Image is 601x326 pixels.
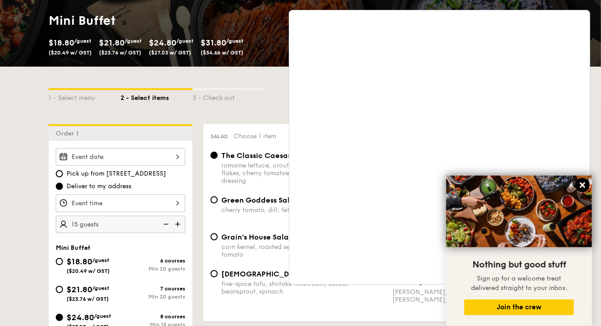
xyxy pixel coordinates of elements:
[176,38,193,44] span: /guest
[56,244,90,252] span: Mini Buffet
[221,280,374,295] div: five-spice tofu, shiitake mushroom, korean beansprout, spinach
[56,148,185,166] input: Event date
[471,275,567,292] span: Sign up for a welcome treat delivered straight to your inbox.
[158,216,172,233] img: icon-reduce.1d2dbef1.svg
[49,38,74,48] span: $18.80
[67,169,166,178] span: Pick up from [STREET_ADDRESS]
[392,288,545,303] div: [PERSON_NAME], [PERSON_NAME], [PERSON_NAME], red onion
[67,182,131,191] span: Deliver to my address
[94,313,111,319] span: /guest
[226,38,243,44] span: /guest
[99,38,125,48] span: $21.80
[56,183,63,190] input: Deliver to my address
[221,270,351,278] span: [DEMOGRAPHIC_DATA] Bibim Salad
[67,257,92,267] span: $18.80
[56,258,63,265] input: $18.80/guest($20.49 w/ GST)6 coursesMin 20 guests
[446,176,592,247] img: DSC07876-Edit02-Large.jpeg
[464,299,574,315] button: Join the crew
[211,270,218,277] input: [DEMOGRAPHIC_DATA] Bibim Saladfive-spice tofu, shiitake mushroom, korean beansprout, spinach
[121,266,185,272] div: Min 20 guests
[125,38,142,44] span: /guest
[67,312,94,322] span: $24.80
[121,258,185,264] div: 6 courses
[56,130,82,137] span: Order 1
[211,152,218,159] input: The Classic Caesar Saladromaine lettuce, croutons, shaved parmesan flakes, cherry tomatoes, house...
[121,294,185,300] div: Min 20 guests
[56,286,63,293] input: $21.80/guest($23.76 w/ GST)7 coursesMin 20 guests
[49,50,92,56] span: ($20.49 w/ GST)
[201,38,226,48] span: $31.80
[575,178,590,192] button: Close
[121,285,185,292] div: 7 courses
[172,216,185,233] img: icon-add.58712e84.svg
[49,90,121,103] div: 1 - Select menu
[211,196,218,204] input: Green Goddess Saladcherry tomato, dill, feta cheese
[221,243,374,258] div: corn kernel, roasted sesame dressing, cherry tomato
[221,151,314,160] span: The Classic Caesar Salad
[193,90,265,103] div: 3 - Check out
[201,50,243,56] span: ($34.66 w/ GST)
[149,50,191,56] span: ($27.03 w/ GST)
[67,296,109,302] span: ($23.76 w/ GST)
[221,162,374,185] div: romaine lettuce, croutons, shaved parmesan flakes, cherry tomatoes, housemade caesar dressing
[211,133,228,140] span: Salad
[92,257,109,263] span: /guest
[67,285,92,294] span: $21.80
[74,38,91,44] span: /guest
[56,170,63,177] input: Pick up from [STREET_ADDRESS]
[99,50,141,56] span: ($23.76 w/ GST)
[211,233,218,240] input: Grain's House Saladcorn kernel, roasted sesame dressing, cherry tomato
[67,268,110,274] span: ($20.49 w/ GST)
[149,38,176,48] span: $24.80
[92,285,109,291] span: /guest
[121,90,193,103] div: 2 - Select items
[49,13,297,29] h1: Mini Buffet
[472,259,566,270] span: Nothing but good stuff
[221,233,294,241] span: Grain's House Salad
[56,314,63,321] input: $24.80/guest($27.03 w/ GST)8 coursesMin 15 guests
[233,132,276,140] span: Choose 1 item
[221,206,374,214] div: cherry tomato, dill, feta cheese
[221,196,300,204] span: Green Goddess Salad
[121,313,185,320] div: 8 courses
[56,216,185,233] input: Number of guests
[56,195,185,212] input: Event time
